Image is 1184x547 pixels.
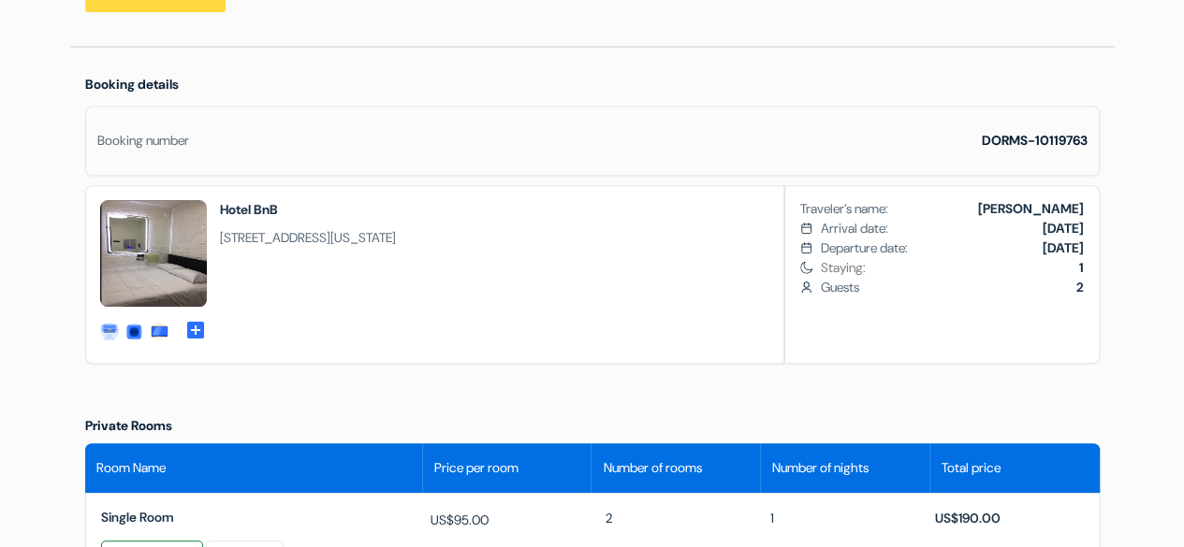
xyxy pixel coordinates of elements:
strong: DORMS-10119763 [982,132,1088,149]
div: Booking number [97,131,189,151]
span: Total price [942,458,1001,478]
img: _99645_17465329645925.png [100,200,207,307]
span: Arrival date: [820,219,887,238]
span: Departure date: [820,238,907,258]
b: [PERSON_NAME] [978,200,1084,217]
div: 2 [605,509,756,528]
a: add_box [183,318,206,338]
span: US$95.00 [431,511,489,530]
b: [DATE] [1043,239,1084,256]
span: Booking details [85,76,179,93]
h2: Hotel BnB [220,200,396,219]
span: [STREET_ADDRESS][US_STATE] [220,228,396,248]
span: Price per room [434,458,519,478]
b: 1 [1079,259,1084,276]
span: Number of nights [772,458,869,478]
span: Staying: [820,258,1083,278]
span: Number of rooms [603,458,701,478]
span: Single Room [101,509,424,525]
span: US$190.00 [935,510,1001,526]
span: Guests [820,278,1083,297]
span: Traveler’s name: [800,199,888,219]
span: Private Rooms [85,417,172,434]
b: 2 [1076,279,1084,295]
span: add_box [183,319,206,338]
b: [DATE] [1043,220,1084,237]
div: 1 [770,509,922,528]
span: Room Name [96,458,166,478]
